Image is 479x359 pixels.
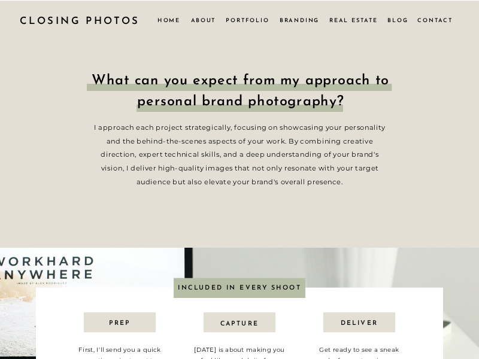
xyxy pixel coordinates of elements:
a: Portfolio [226,16,269,25]
h2: Included in every shoot [175,282,303,292]
a: CLOSING PHOTOS [20,13,147,28]
a: Prep [84,318,156,327]
a: About [191,16,216,25]
a: deliver [323,318,395,327]
a: Blog [387,16,409,25]
a: Branding [280,16,320,25]
a: Home [157,16,180,25]
a: capture [204,318,275,328]
a: Contact [417,16,451,25]
h1: What can you expect from my approach to personal brand photography? [89,71,392,111]
a: Real Estate [329,16,380,25]
p: I approach each project strategically, focusing on showcasing your personality and the behind-the... [91,120,389,188]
